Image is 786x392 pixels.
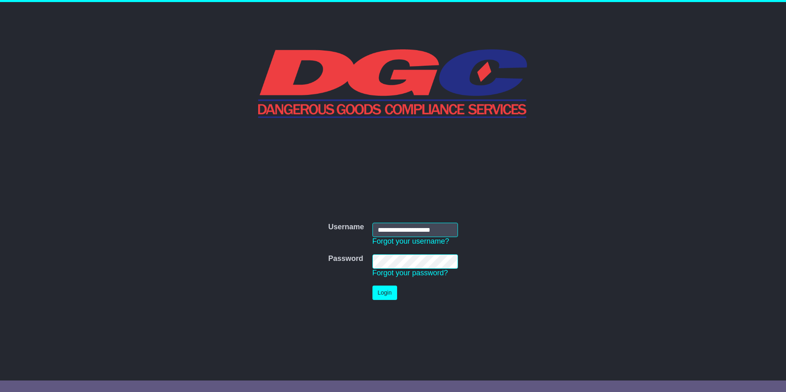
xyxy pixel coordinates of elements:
[372,237,449,245] a: Forgot your username?
[372,286,397,300] button: Login
[372,269,448,277] a: Forgot your password?
[328,223,364,232] label: Username
[328,254,363,263] label: Password
[258,48,528,118] img: DGC QLD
